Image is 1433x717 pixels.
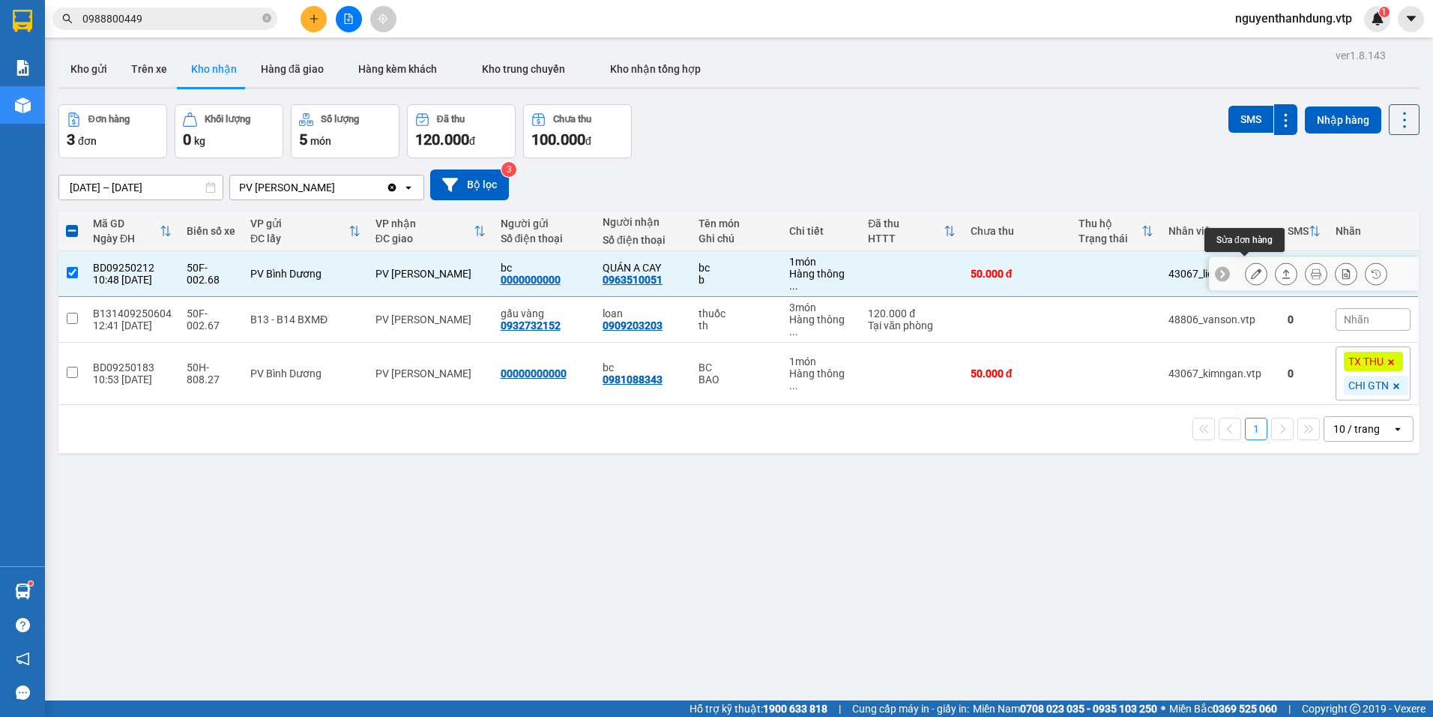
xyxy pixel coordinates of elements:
div: 0963510051 [603,274,663,286]
span: file-add [343,13,354,24]
div: PV [PERSON_NAME] [375,268,486,280]
span: caret-down [1405,12,1418,25]
div: HTTT [868,232,944,244]
div: Khối lượng [205,114,250,124]
span: ... [789,280,798,292]
span: 100.000 [531,130,585,148]
div: BD09250212 [93,262,172,274]
button: aim [370,6,396,32]
span: 08:41:11 [DATE] [142,67,211,79]
div: 43067_lienphuong.vtp [1168,268,1273,280]
th: Toggle SortBy [243,211,368,251]
div: 43067_kimngan.vtp [1168,367,1273,379]
div: gấu vàng [501,307,588,319]
div: b [699,274,775,286]
div: 1 món [789,256,853,268]
span: món [310,135,331,147]
span: Cung cấp máy in - giấy in: [852,700,969,717]
span: 0 [183,130,191,148]
div: Mã GD [93,217,160,229]
div: 0 [1288,367,1321,379]
button: Chưa thu100.000đ [523,104,632,158]
span: ND09250275 [150,56,211,67]
div: 0932732152 [501,319,561,331]
th: Toggle SortBy [860,211,963,251]
div: VP nhận [375,217,474,229]
button: file-add [336,6,362,32]
div: SMS [1288,225,1309,237]
div: BAO [699,373,775,385]
div: PV [PERSON_NAME] [375,367,486,379]
span: Nơi gửi: [15,104,31,126]
span: 120.000 [415,130,469,148]
div: 50.000 đ [971,367,1064,379]
th: Toggle SortBy [85,211,179,251]
img: icon-new-feature [1371,12,1384,25]
div: Hàng thông thường [789,313,853,337]
input: Select a date range. [59,175,223,199]
div: Nhân viên [1168,225,1273,237]
div: 50F-002.68 [187,262,235,286]
span: copyright [1350,703,1360,714]
div: Ngày ĐH [93,232,160,244]
strong: 1900 633 818 [763,703,827,715]
button: Khối lượng0kg [175,104,283,158]
span: plus [309,13,319,24]
div: Chưa thu [971,225,1064,237]
div: 48806_vanson.vtp [1168,313,1273,325]
div: 120.000 đ [868,307,956,319]
div: BC [699,361,775,373]
span: Kho trung chuyển [482,63,565,75]
th: Toggle SortBy [1280,211,1328,251]
button: Hàng đã giao [249,51,336,87]
th: Toggle SortBy [368,211,493,251]
div: Nhãn [1336,225,1411,237]
div: ĐC lấy [250,232,349,244]
span: search [62,13,73,24]
div: PV [PERSON_NAME] [239,180,335,195]
div: Chưa thu [553,114,591,124]
span: question-circle [16,618,30,632]
span: 5 [299,130,307,148]
div: Số lượng [321,114,359,124]
div: 10:53 [DATE] [93,373,172,385]
div: Người gửi [501,217,588,229]
div: bc [699,262,775,274]
div: Đã thu [437,114,465,124]
div: 3 món [789,301,853,313]
div: Đơn hàng [88,114,130,124]
button: Nhập hàng [1305,106,1381,133]
div: VP gửi [250,217,349,229]
button: plus [301,6,327,32]
span: Nơi nhận: [115,104,139,126]
span: đơn [78,135,97,147]
div: B13 - B14 BXMĐ [250,313,360,325]
div: 12:41 [DATE] [93,319,172,331]
span: PV [PERSON_NAME] [51,105,109,121]
button: Bộ lọc [430,169,509,200]
span: 1 [1381,7,1387,17]
span: ... [789,325,798,337]
div: Sửa đơn hàng [1245,262,1267,285]
div: Tên món [699,217,775,229]
span: notification [16,652,30,666]
span: TX THU [1348,355,1384,368]
div: 00000000000 [501,367,567,379]
span: CHI GTN [1348,379,1389,392]
div: B131409250604 [93,307,172,319]
div: PV Bình Dương [250,367,360,379]
input: Selected PV Nam Đong. [337,180,338,195]
div: thuốc [699,307,775,319]
span: ... [789,379,798,391]
svg: open [1392,423,1404,435]
div: Tại văn phòng [868,319,956,331]
div: Người nhận [603,216,684,228]
span: Kho nhận tổng hợp [610,63,701,75]
div: 0000000000 [501,274,561,286]
strong: 0708 023 035 - 0935 103 250 [1020,703,1157,715]
span: Nhãn [1344,313,1369,325]
div: 10 / trang [1333,421,1380,436]
div: PV [PERSON_NAME] [375,313,486,325]
button: SMS [1228,106,1273,133]
div: ĐC giao [375,232,474,244]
